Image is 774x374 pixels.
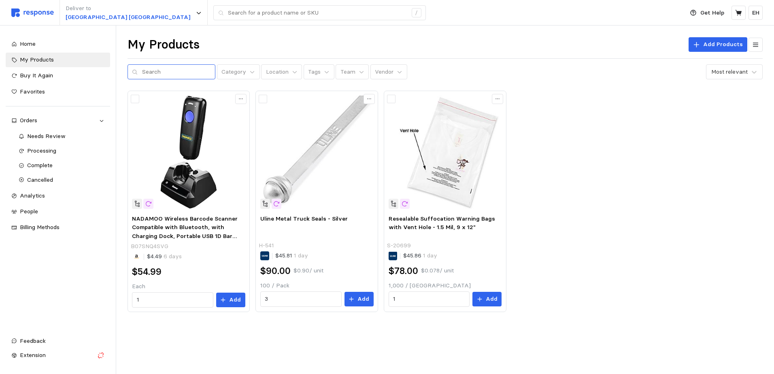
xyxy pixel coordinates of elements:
[261,64,302,80] button: Location
[217,64,260,80] button: Category
[6,334,110,348] button: Feedback
[228,6,407,20] input: Search for a product name or SKU
[336,64,369,80] button: Team
[304,64,334,80] button: Tags
[27,161,53,169] span: Complete
[389,265,418,277] h2: $78.00
[6,348,110,363] button: Extension
[13,173,110,187] a: Cancelled
[344,292,374,306] button: Add
[387,241,411,250] p: S-20699
[700,8,724,17] p: Get Help
[27,147,56,154] span: Processing
[6,113,110,128] a: Orders
[266,68,289,76] p: Location
[27,176,53,183] span: Cancelled
[66,4,190,13] p: Deliver to
[389,215,495,231] span: Resealable Suffocation Warning Bags with Vent Hole - 1.5 Mil, 9 x 12"
[259,241,274,250] p: H-541
[357,295,369,304] p: Add
[6,220,110,235] a: Billing Methods
[265,292,337,306] input: Qty
[752,8,759,17] p: EH
[229,295,241,304] p: Add
[216,293,245,307] button: Add
[131,242,168,251] p: B07SNQ4SVG
[703,40,743,49] p: Add Products
[20,208,38,215] span: People
[689,37,747,52] button: Add Products
[128,37,200,53] h1: My Products
[412,8,421,18] div: /
[403,251,437,260] p: $45.86
[11,8,54,17] img: svg%3e
[132,282,245,291] p: Each
[260,96,374,209] img: H-541
[20,337,46,344] span: Feedback
[137,293,209,307] input: Qty
[711,68,748,76] div: Most relevant
[20,88,45,95] span: Favorites
[293,266,323,275] p: $0.90 / unit
[20,56,54,63] span: My Products
[221,68,246,76] p: Category
[20,72,53,79] span: Buy It Again
[260,215,348,222] span: Uline Metal Truck Seals - Silver
[6,53,110,67] a: My Products
[66,13,190,22] p: [GEOGRAPHIC_DATA] [GEOGRAPHIC_DATA]
[162,253,182,260] span: 6 days
[685,5,729,21] button: Get Help
[375,68,393,76] p: Vendor
[389,281,502,290] p: 1,000 / [GEOGRAPHIC_DATA]
[27,132,66,140] span: Needs Review
[472,292,502,306] button: Add
[370,64,407,80] button: Vendor
[6,68,110,83] a: Buy It Again
[6,37,110,51] a: Home
[6,204,110,219] a: People
[6,85,110,99] a: Favorites
[486,295,498,304] p: Add
[147,252,182,261] p: $4.49
[292,252,308,259] span: 1 day
[389,96,502,209] img: S-20699_txt_USEng
[132,215,238,266] span: NADAMOO Wireless Barcode Scanner Compatible with Bluetooth, with Charging Dock, Portable USB 1D B...
[20,351,46,359] span: Extension
[340,68,355,76] p: Team
[20,223,60,231] span: Billing Methods
[20,192,45,199] span: Analytics
[142,65,211,79] input: Search
[421,252,437,259] span: 1 day
[260,281,374,290] p: 100 / Pack
[20,40,36,47] span: Home
[421,266,454,275] p: $0.078 / unit
[20,116,96,125] div: Orders
[13,129,110,144] a: Needs Review
[13,144,110,158] a: Processing
[260,265,291,277] h2: $90.00
[748,6,763,20] button: EH
[13,158,110,173] a: Complete
[132,266,162,278] h2: $54.99
[6,189,110,203] a: Analytics
[275,251,308,260] p: $45.81
[308,68,321,76] p: Tags
[393,292,465,306] input: Qty
[132,96,245,209] img: 61R8X2SrKIL.__AC_SX300_SY300_QL70_FMwebp_.jpg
